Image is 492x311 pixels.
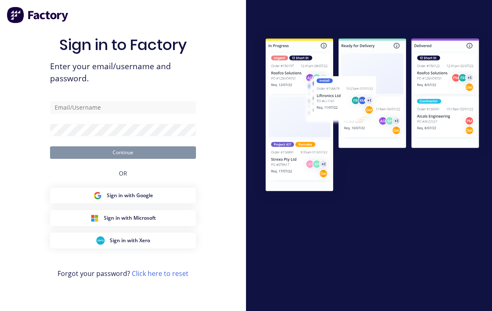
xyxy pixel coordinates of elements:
img: Xero Sign in [96,236,105,245]
a: Click here to reset [132,269,188,278]
span: Enter your email/username and password. [50,60,196,85]
span: Sign in with Microsoft [104,214,156,222]
button: Continue [50,146,196,159]
button: Google Sign inSign in with Google [50,188,196,203]
img: Google Sign in [93,191,102,200]
input: Email/Username [50,101,196,114]
button: Microsoft Sign inSign in with Microsoft [50,210,196,226]
img: Factory [7,7,69,23]
span: Forgot your password? [58,268,188,278]
button: Xero Sign inSign in with Xero [50,233,196,248]
div: OR [119,159,127,188]
img: Microsoft Sign in [90,214,99,222]
img: Sign in [253,27,492,205]
span: Sign in with Google [107,192,153,199]
span: Sign in with Xero [110,237,150,244]
h1: Sign in to Factory [59,36,187,54]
